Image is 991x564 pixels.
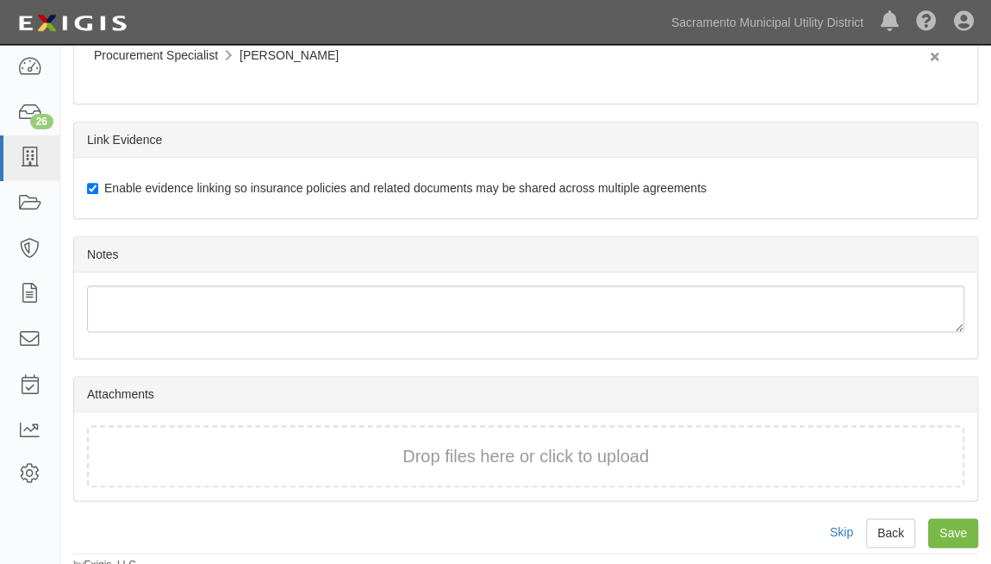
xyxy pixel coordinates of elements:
div: Notes [74,237,977,273]
input: Save [928,518,978,548]
a: Back [866,518,915,548]
span: [PERSON_NAME] [240,48,339,62]
a: Sacramento Municipal Utility District [663,5,872,40]
button: Drop files here or click to upload [402,444,649,469]
div: 26 [30,114,53,129]
img: logo-5460c22ac91f19d4615b14bd174203de0afe785f0fc80cf4dbbc73dc1793850b.png [13,8,132,39]
label: Enable evidence linking so insurance policies and related documents may be shared across multiple... [87,179,707,197]
i: Help Center - Complianz [916,12,937,33]
input: Enable evidence linking so insurance policies and related documents may be shared across multiple... [87,183,98,194]
div: Attachments [74,377,977,412]
a: Remove organizational unit [930,47,940,66]
span: Procurement Specialist [94,48,218,62]
a: Skip [830,525,853,539]
div: Link Evidence [74,122,977,158]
